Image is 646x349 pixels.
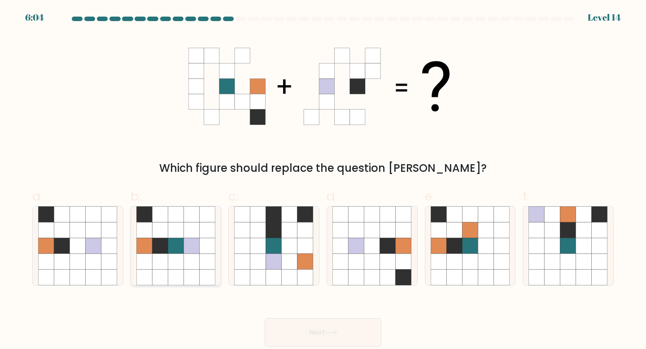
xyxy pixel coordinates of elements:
[38,160,608,176] div: Which figure should replace the question [PERSON_NAME]?
[131,188,141,205] span: b.
[265,318,381,347] button: Next
[32,188,43,205] span: a.
[228,188,238,205] span: c.
[327,188,337,205] span: d.
[523,188,529,205] span: f.
[425,188,435,205] span: e.
[25,11,44,24] div: 6:04
[588,11,621,24] div: Level 14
